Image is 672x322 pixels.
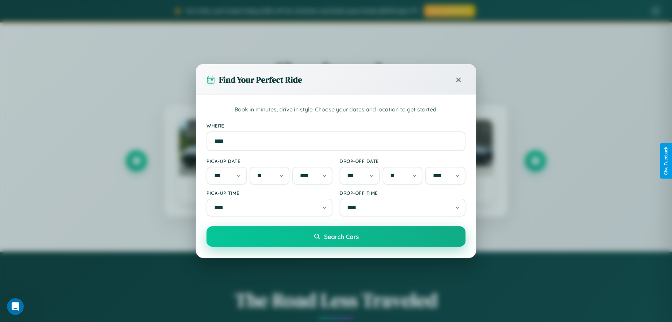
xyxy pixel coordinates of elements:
[324,233,359,240] span: Search Cars
[206,105,465,114] p: Book in minutes, drive in style. Choose your dates and location to get started.
[339,190,465,196] label: Drop-off Time
[206,190,332,196] label: Pick-up Time
[339,158,465,164] label: Drop-off Date
[219,74,302,85] h3: Find Your Perfect Ride
[206,158,332,164] label: Pick-up Date
[206,226,465,247] button: Search Cars
[206,123,465,129] label: Where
